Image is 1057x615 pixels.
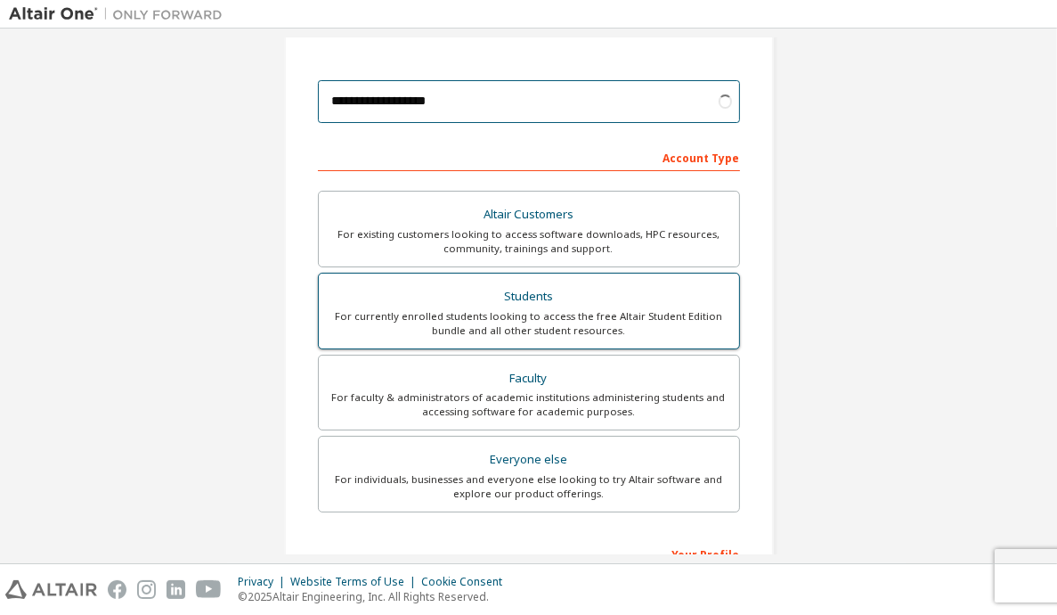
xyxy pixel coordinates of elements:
img: Altair One [9,5,232,23]
div: For faculty & administrators of academic institutions administering students and accessing softwa... [329,390,728,419]
div: Your Profile [318,539,740,568]
div: Altair Customers [329,202,728,227]
img: altair_logo.svg [5,580,97,599]
div: Account Type [318,143,740,171]
div: For existing customers looking to access software downloads, HPC resources, community, trainings ... [329,227,728,256]
img: instagram.svg [137,580,156,599]
div: For currently enrolled students looking to access the free Altair Student Edition bundle and all ... [329,309,728,338]
div: Faculty [329,366,728,391]
p: © 2025 Altair Engineering, Inc. All Rights Reserved. [238,589,513,604]
img: youtube.svg [196,580,222,599]
div: Everyone else [329,447,728,472]
img: linkedin.svg [167,580,185,599]
div: For individuals, businesses and everyone else looking to try Altair software and explore our prod... [329,472,728,501]
div: Privacy [238,575,290,589]
img: facebook.svg [108,580,126,599]
div: Website Terms of Use [290,575,421,589]
div: Students [329,284,728,309]
div: Cookie Consent [421,575,513,589]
